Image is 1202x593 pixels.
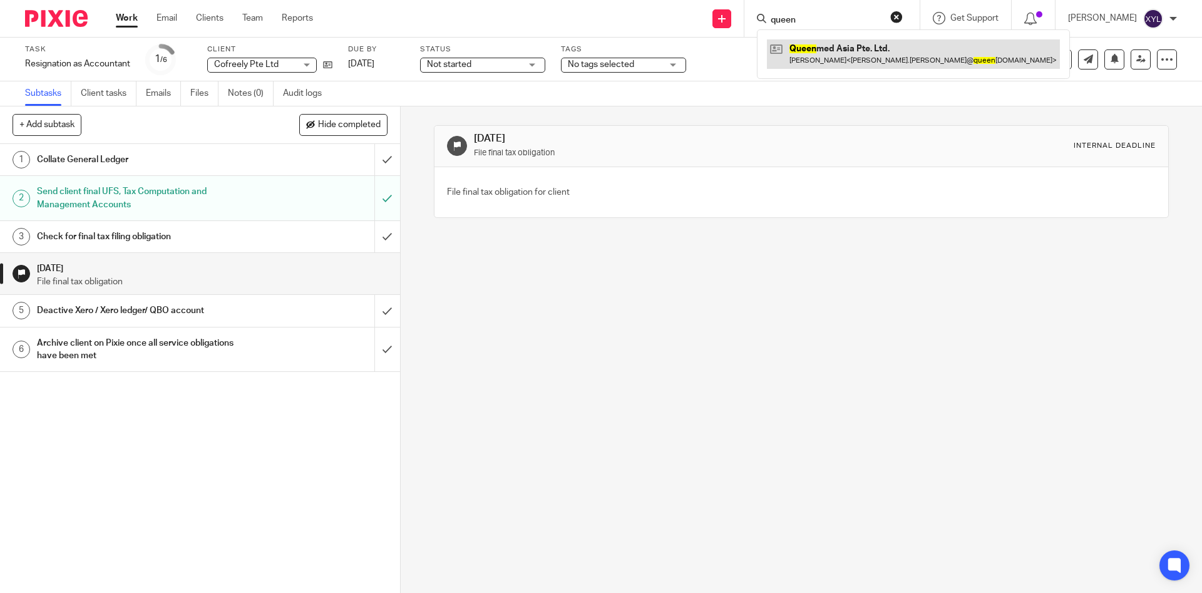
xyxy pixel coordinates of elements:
[318,120,381,130] span: Hide completed
[299,114,388,135] button: Hide completed
[25,81,71,106] a: Subtasks
[561,44,686,54] label: Tags
[37,276,388,288] p: File final tax obligation
[116,12,138,24] a: Work
[37,334,254,366] h1: Archive client on Pixie once all service obligations have been met
[37,150,254,169] h1: Collate General Ledger
[420,44,545,54] label: Status
[37,182,254,214] h1: Send client final UFS, Tax Computation and Management Accounts
[25,10,88,27] img: Pixie
[474,132,828,145] h1: [DATE]
[13,341,30,358] div: 6
[214,60,279,69] span: Cofreely Pte Ltd
[207,44,332,54] label: Client
[950,14,999,23] span: Get Support
[13,302,30,319] div: 5
[474,149,555,157] small: File final tax obligation
[160,56,167,63] small: /6
[37,301,254,320] h1: Deactive Xero / Xero ledger/ QBO account
[769,15,882,26] input: Search
[190,81,218,106] a: Files
[157,12,177,24] a: Email
[228,81,274,106] a: Notes (0)
[81,81,136,106] a: Client tasks
[348,44,404,54] label: Due by
[1143,9,1163,29] img: svg%3E
[25,44,130,54] label: Task
[282,12,313,24] a: Reports
[13,114,81,135] button: + Add subtask
[1074,141,1156,151] div: Internal deadline
[37,227,254,246] h1: Check for final tax filing obligation
[890,11,903,23] button: Clear
[13,190,30,207] div: 2
[283,81,331,106] a: Audit logs
[242,12,263,24] a: Team
[37,259,388,275] h1: [DATE]
[447,186,570,199] p: File final tax obligation for client
[13,228,30,245] div: 3
[568,60,634,69] span: No tags selected
[427,60,471,69] span: Not started
[25,58,130,70] div: Resignation as Accountant
[1068,12,1137,24] p: [PERSON_NAME]
[13,151,30,168] div: 1
[155,52,167,66] div: 1
[146,81,181,106] a: Emails
[348,59,374,68] span: [DATE]
[196,12,223,24] a: Clients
